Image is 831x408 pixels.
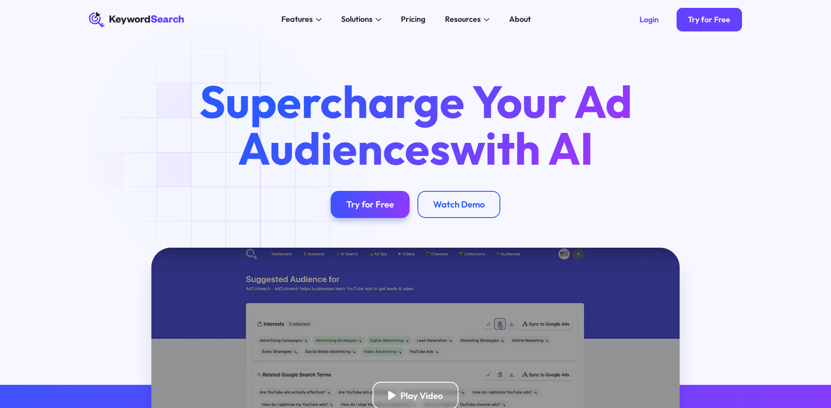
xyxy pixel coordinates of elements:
div: Solutions [341,14,373,25]
span: with AI [450,120,593,176]
a: About [503,12,537,28]
a: Pricing [395,12,431,28]
a: Try for Free [331,191,410,218]
a: Try for Free [677,8,742,31]
h1: Supercharge Your Ad Audiences [181,78,650,171]
div: Try for Free [346,199,394,210]
div: Pricing [401,14,425,25]
a: Login [628,8,670,31]
div: About [509,14,531,25]
div: Features [281,14,313,25]
div: Try for Free [688,15,730,24]
div: Resources [445,14,481,25]
div: Login [639,15,659,24]
div: Watch Demo [433,199,485,210]
div: Play Video [400,390,443,401]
